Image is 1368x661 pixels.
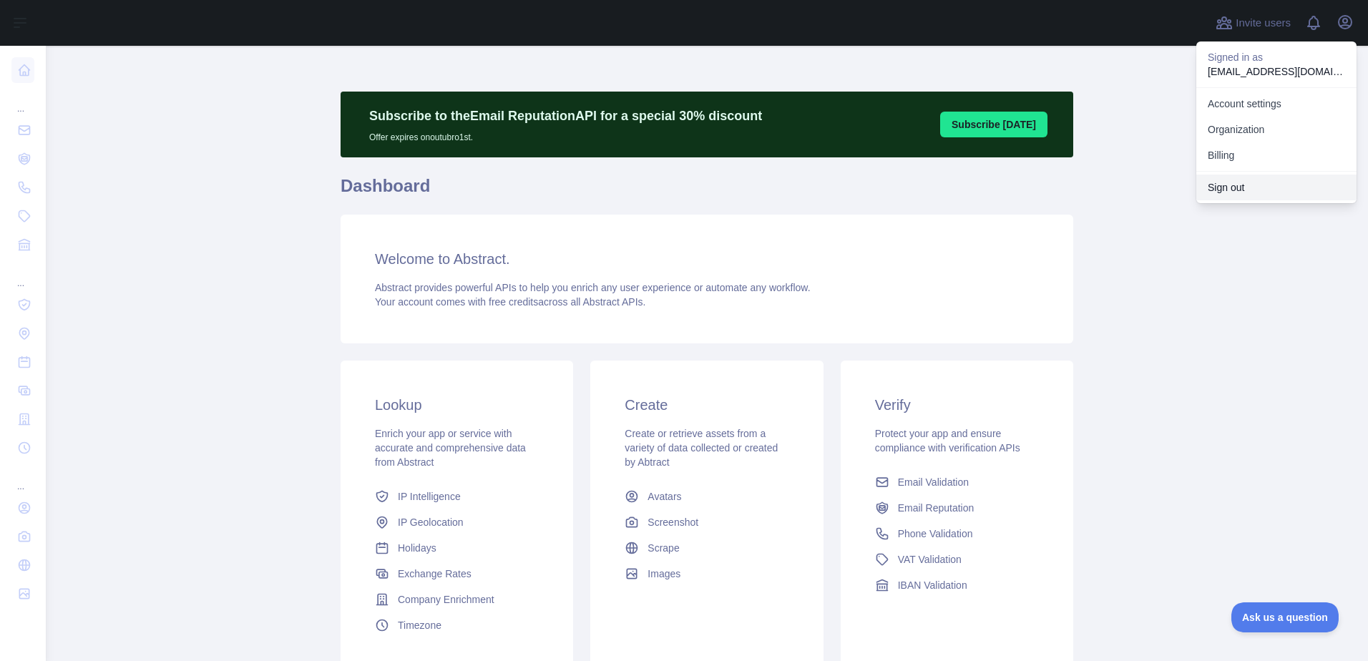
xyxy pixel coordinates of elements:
a: Avatars [619,484,794,509]
h3: Welcome to Abstract. [375,249,1039,269]
p: Offer expires on outubro 1st. [369,126,762,143]
p: Signed in as [1208,50,1345,64]
span: Email Validation [898,475,969,489]
span: Abstract provides powerful APIs to help you enrich any user experience or automate any workflow. [375,282,811,293]
span: Company Enrichment [398,592,494,607]
h3: Verify [875,395,1039,415]
a: Images [619,561,794,587]
a: IP Intelligence [369,484,544,509]
span: Avatars [648,489,681,504]
a: Timezone [369,612,544,638]
span: Email Reputation [898,501,974,515]
h1: Dashboard [341,175,1073,209]
button: Sign out [1196,175,1357,200]
a: Scrape [619,535,794,561]
h3: Create [625,395,788,415]
button: Subscribe [DATE] [940,112,1047,137]
span: Exchange Rates [398,567,472,581]
span: IP Geolocation [398,515,464,529]
a: Screenshot [619,509,794,535]
a: IBAN Validation [869,572,1045,598]
p: Subscribe to the Email Reputation API for a special 30 % discount [369,106,762,126]
h3: Lookup [375,395,539,415]
a: IP Geolocation [369,509,544,535]
span: IBAN Validation [898,578,967,592]
span: Images [648,567,680,581]
a: Exchange Rates [369,561,544,587]
span: Holidays [398,541,436,555]
a: Email Reputation [869,495,1045,521]
a: Phone Validation [869,521,1045,547]
span: Protect your app and ensure compliance with verification APIs [875,428,1020,454]
span: Scrape [648,541,679,555]
a: Email Validation [869,469,1045,495]
a: VAT Validation [869,547,1045,572]
span: Phone Validation [898,527,973,541]
iframe: Toggle Customer Support [1231,602,1339,632]
div: ... [11,86,34,114]
button: Billing [1196,142,1357,168]
div: ... [11,260,34,289]
span: Create or retrieve assets from a variety of data collected or created by Abtract [625,428,778,468]
p: [EMAIL_ADDRESS][DOMAIN_NAME] [1208,64,1345,79]
span: Screenshot [648,515,698,529]
div: ... [11,464,34,492]
a: Account settings [1196,91,1357,117]
span: Your account comes with across all Abstract APIs. [375,296,645,308]
span: Invite users [1236,15,1291,31]
a: Holidays [369,535,544,561]
span: free credits [489,296,538,308]
span: Timezone [398,618,441,632]
a: Organization [1196,117,1357,142]
span: IP Intelligence [398,489,461,504]
span: VAT Validation [898,552,962,567]
a: Company Enrichment [369,587,544,612]
button: Invite users [1213,11,1294,34]
span: Enrich your app or service with accurate and comprehensive data from Abstract [375,428,526,468]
